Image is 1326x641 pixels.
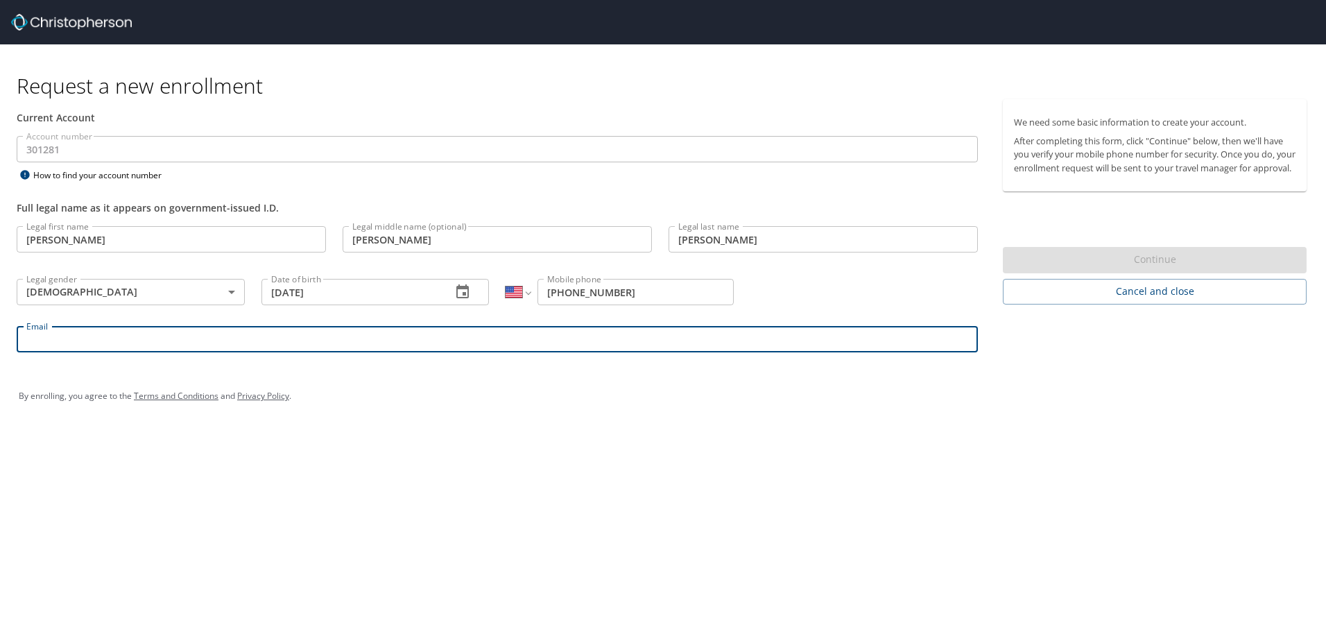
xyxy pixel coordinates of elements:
[537,279,734,305] input: Enter phone number
[1014,283,1295,300] span: Cancel and close
[19,379,1307,413] div: By enrolling, you agree to the and .
[17,72,1318,99] h1: Request a new enrollment
[17,110,978,125] div: Current Account
[1003,279,1307,305] button: Cancel and close
[261,279,441,305] input: MM/DD/YYYY
[11,14,132,31] img: cbt logo
[1014,116,1295,129] p: We need some basic information to create your account.
[237,390,289,402] a: Privacy Policy
[17,200,978,215] div: Full legal name as it appears on government-issued I.D.
[134,390,218,402] a: Terms and Conditions
[1014,135,1295,175] p: After completing this form, click "Continue" below, then we'll have you verify your mobile phone ...
[17,166,190,184] div: How to find your account number
[17,279,245,305] div: [DEMOGRAPHIC_DATA]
